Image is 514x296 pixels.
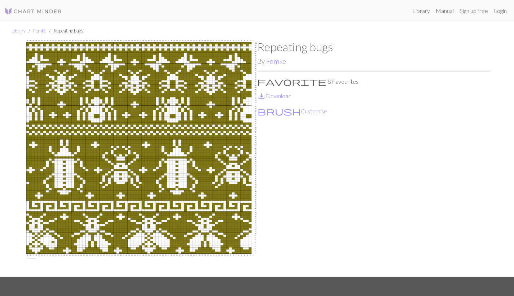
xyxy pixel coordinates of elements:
img: bugs [23,40,257,277]
a: Femke [266,57,286,65]
h1: Repeating bugs [257,40,491,54]
a: Library [12,28,26,34]
span: favorite [257,77,326,87]
span: brush [258,106,301,116]
h2: By [257,57,491,65]
a: Library [409,4,433,18]
button: CustomiseCustomise [257,106,328,116]
li: Repeating bugs [46,27,83,34]
i: Favourite [257,77,326,86]
img: Logo [4,7,62,16]
a: Femke [33,28,46,34]
p: 8 Favourites [257,77,491,86]
i: Download [257,92,266,100]
a: Sign up free [457,4,491,18]
a: Manual [433,4,457,18]
i: Customise [258,107,301,116]
span: save_alt [257,91,266,101]
a: DownloadDownload [257,92,291,99]
a: Login [491,4,510,18]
